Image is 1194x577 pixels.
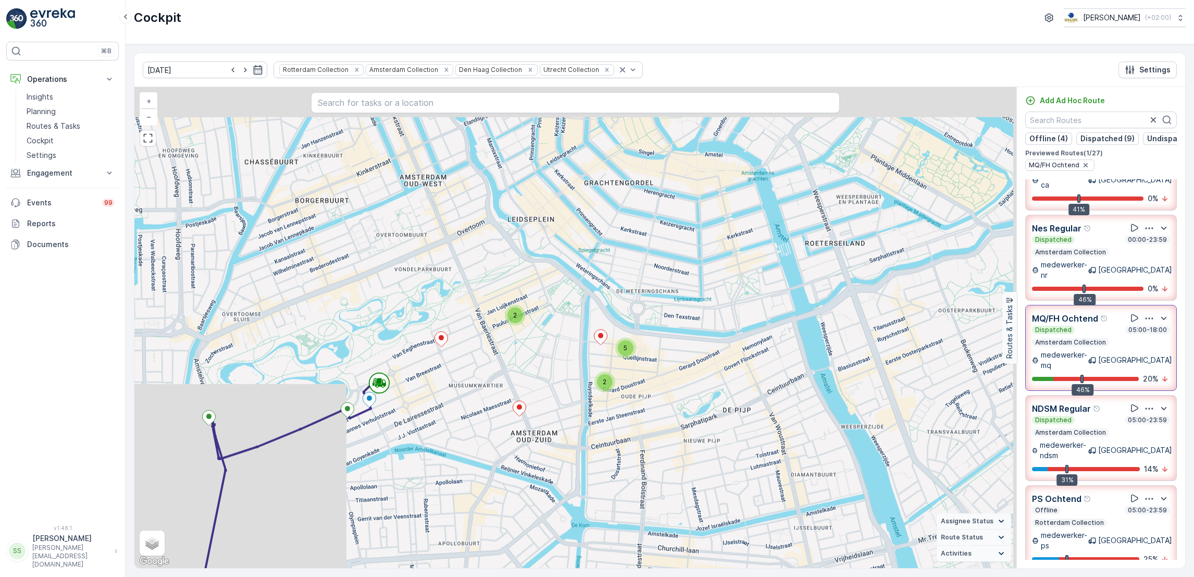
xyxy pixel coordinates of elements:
[27,121,80,131] p: Routes & Tasks
[1084,224,1092,232] div: Help Tooltip Icon
[27,239,115,250] p: Documents
[1040,440,1088,461] p: medewerker-ndsm
[22,119,119,133] a: Routes & Tasks
[1127,506,1168,514] p: 05:00-23:59
[141,109,156,125] a: Zoom Out
[1041,350,1088,371] p: medewerker-mq
[1041,260,1088,280] p: medewerker-nr
[1074,294,1096,305] div: 46%
[1127,326,1168,334] p: 05:00-18:00
[1064,8,1186,27] button: [PERSON_NAME](+02:00)
[1093,404,1101,413] div: Help Tooltip Icon
[1032,222,1081,235] p: Nes Regular
[27,218,115,229] p: Reports
[22,104,119,119] a: Planning
[1025,95,1105,106] a: Add Ad Hoc Route
[1080,133,1135,144] p: Dispatched (9)
[441,66,452,74] div: Remove Amsterdam Collection
[1098,265,1172,275] p: [GEOGRAPHIC_DATA]
[1139,65,1171,75] p: Settings
[6,192,119,213] a: Events99
[27,92,53,102] p: Insights
[141,93,156,109] a: Zoom In
[27,198,96,208] p: Events
[1143,554,1159,564] p: 25 %
[1098,445,1172,456] p: [GEOGRAPHIC_DATA]
[937,530,1011,546] summary: Route Status
[594,372,615,392] div: 2
[941,533,983,542] span: Route Status
[32,533,109,544] p: [PERSON_NAME]
[141,532,164,555] a: Layers
[22,90,119,104] a: Insights
[941,517,993,525] span: Assignee Status
[456,65,524,75] div: Den Haag Collection
[1148,284,1159,294] p: 0 %
[624,344,627,352] span: 5
[1072,384,1094,396] div: 46%
[22,148,119,163] a: Settings
[1127,236,1168,244] p: 00:00-23:59
[134,9,181,26] p: Cockpit
[615,338,636,359] div: 5
[1032,312,1098,325] p: MQ/FH Ochtend
[6,234,119,255] a: Documents
[1025,149,1177,157] p: Previewed Routes ( 1 / 27 )
[513,311,517,319] span: 2
[525,66,536,74] div: Remove Den Haag Collection
[1118,62,1177,78] button: Settings
[6,69,119,90] button: Operations
[1034,338,1107,347] p: Amsterdam Collection
[1034,428,1107,437] p: Amsterdam Collection
[6,213,119,234] a: Reports
[1127,416,1168,424] p: 05:00-23:59
[9,543,26,559] div: SS
[1148,193,1159,204] p: 0 %
[137,555,171,568] img: Google
[1032,402,1091,415] p: NDSM Regular
[101,47,111,55] p: ⌘B
[1041,530,1088,551] p: medewerker-ps
[1100,314,1109,323] div: Help Tooltip Icon
[1034,416,1073,424] p: Dispatched
[941,549,972,558] span: Activities
[143,62,267,78] input: dd/mm/yyyy
[1034,248,1107,256] p: Amsterdam Collection
[146,96,151,105] span: +
[1083,13,1141,23] p: [PERSON_NAME]
[1098,535,1172,546] p: [GEOGRAPHIC_DATA]
[366,65,440,75] div: Amsterdam Collection
[30,8,75,29] img: logo_light-DOdMpM7g.png
[351,66,363,74] div: Remove Rotterdam Collection
[6,8,27,29] img: logo
[27,136,54,146] p: Cockpit
[1034,519,1105,527] p: Rotterdam Collection
[601,66,613,74] div: Remove Utrecht Collection
[6,163,119,183] button: Engagement
[1040,95,1105,106] p: Add Ad Hoc Route
[1068,204,1089,215] div: 41%
[1004,305,1015,359] p: Routes & Tasks
[6,533,119,569] button: SS[PERSON_NAME][PERSON_NAME][EMAIL_ADDRESS][DOMAIN_NAME]
[1029,133,1068,144] p: Offline (4)
[27,150,56,161] p: Settings
[505,305,526,326] div: 2
[1145,14,1171,22] p: ( +02:00 )
[6,525,119,531] span: v 1.48.1
[1032,493,1081,505] p: PS Ochtend
[1041,169,1088,190] p: medewerker-ca
[1143,374,1159,384] p: 20 %
[540,65,601,75] div: Utrecht Collection
[280,65,350,75] div: Rotterdam Collection
[1025,132,1072,145] button: Offline (4)
[1098,355,1172,365] p: [GEOGRAPHIC_DATA]
[603,378,606,386] span: 2
[1076,132,1139,145] button: Dispatched (9)
[27,106,56,117] p: Planning
[1084,495,1092,503] div: Help Tooltip Icon
[937,513,1011,530] summary: Assignee Status
[27,74,98,84] p: Operations
[1029,161,1079,169] span: MQ/FH Ochtend
[311,92,840,113] input: Search for tasks or a location
[27,168,98,178] p: Engagement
